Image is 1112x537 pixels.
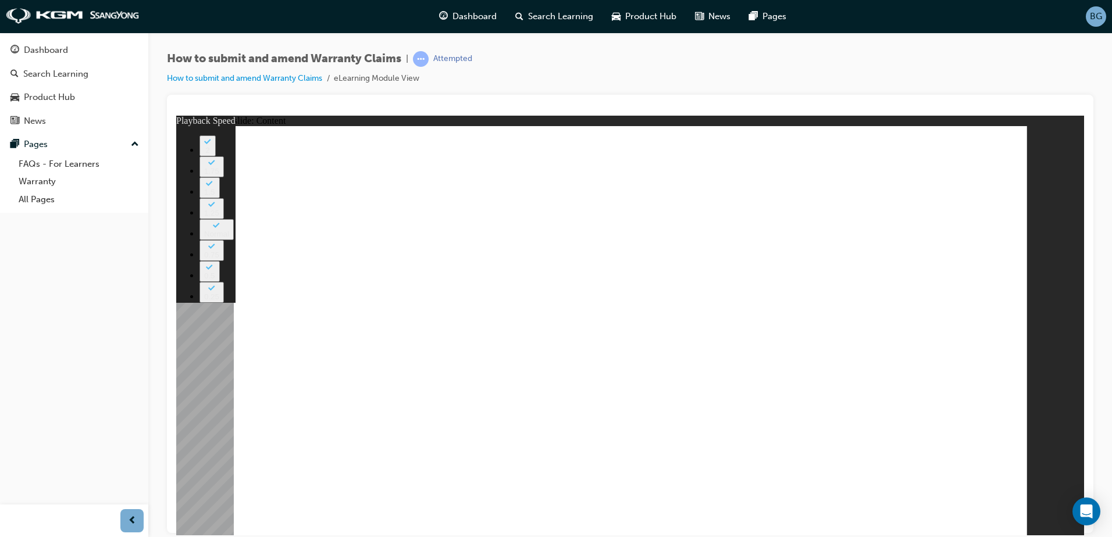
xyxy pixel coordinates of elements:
a: News [5,110,144,132]
span: news-icon [10,116,19,127]
span: Dashboard [452,10,497,23]
span: search-icon [515,9,523,24]
div: Pages [24,138,48,151]
a: Product Hub [5,87,144,108]
a: guage-iconDashboard [430,5,506,28]
span: BG [1090,10,1102,23]
span: | [406,52,408,66]
a: Warranty [14,173,144,191]
a: All Pages [14,191,144,209]
div: Search Learning [23,67,88,81]
a: How to submit and amend Warranty Claims [167,73,322,83]
span: car-icon [612,9,621,24]
a: news-iconNews [686,5,740,28]
a: FAQs - For Learners [14,155,144,173]
span: pages-icon [749,9,758,24]
div: Attempted [433,53,472,65]
li: eLearning Module View [334,72,419,85]
a: pages-iconPages [740,5,796,28]
button: BG [1086,6,1106,27]
span: search-icon [10,69,19,80]
img: kgm [6,8,140,24]
span: News [708,10,730,23]
span: learningRecordVerb_ATTEMPT-icon [413,51,429,67]
span: prev-icon [128,514,137,528]
div: News [24,114,46,128]
span: pages-icon [10,139,19,150]
a: search-iconSearch Learning [506,5,603,28]
span: How to submit and amend Warranty Claims [167,52,401,66]
span: car-icon [10,92,19,103]
span: Pages [762,10,786,23]
button: Pages [5,134,144,155]
span: Product Hub [625,10,676,23]
span: guage-icon [10,45,19,56]
a: Dashboard [5,40,144,61]
div: Dashboard [24,44,68,57]
div: Open Intercom Messenger [1072,497,1100,525]
a: Search Learning [5,63,144,85]
button: DashboardSearch LearningProduct HubNews [5,37,144,134]
span: guage-icon [439,9,448,24]
a: car-iconProduct Hub [603,5,686,28]
div: Product Hub [24,91,75,104]
span: Search Learning [528,10,593,23]
span: news-icon [695,9,704,24]
span: up-icon [131,137,139,152]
